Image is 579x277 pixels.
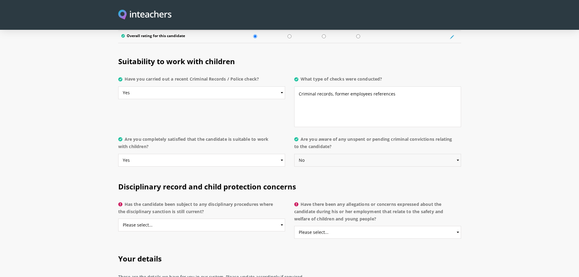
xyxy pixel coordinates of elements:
[118,254,162,264] span: Your details
[118,56,235,66] span: Suitability to work with children
[294,136,461,154] label: Are you aware of any unspent or pending criminal convictions relating to the candidate?
[121,34,235,40] label: Overall rating for this candidate
[118,201,285,219] label: Has the candidate been subject to any disciplinary procedures where the disciplinary sanction is ...
[118,10,172,20] a: Visit this site's homepage
[294,201,461,226] label: Have there been any allegations or concerns expressed about the candidate during his or her emplo...
[118,136,285,154] label: Are you completely satisfied that the candidate is suitable to work with children?
[294,75,461,86] label: What type of checks were conducted?
[118,10,172,20] img: Inteachers
[118,75,285,86] label: Have you carried out a recent Criminal Records / Police check?
[118,182,296,192] span: Disciplinary record and child protection concerns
